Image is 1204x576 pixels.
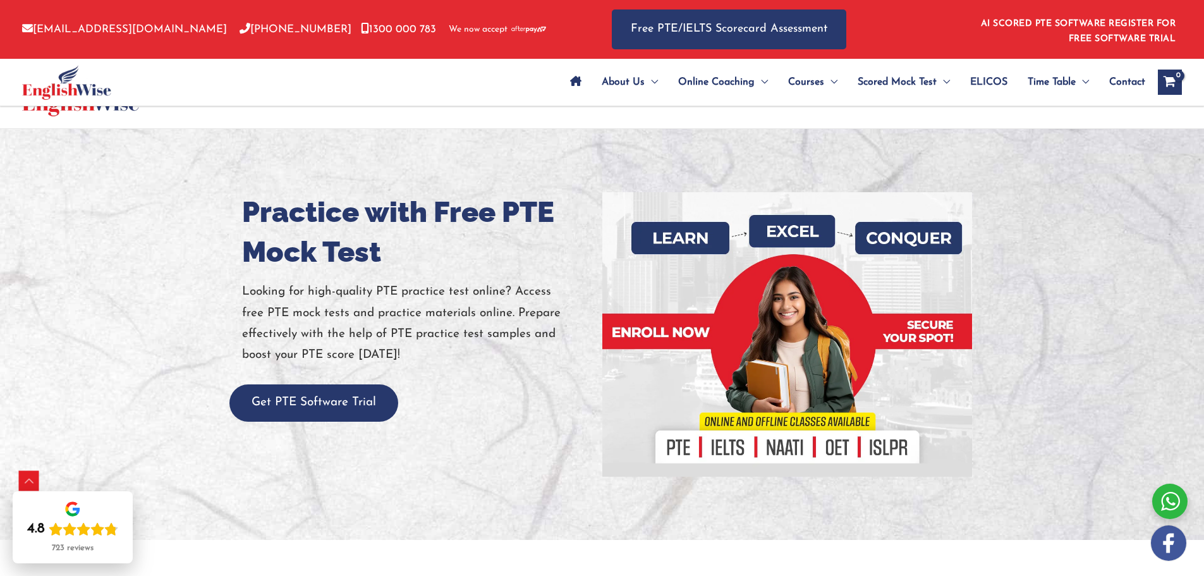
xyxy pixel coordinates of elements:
span: Online Coaching [678,60,755,104]
span: About Us [602,60,645,104]
span: ELICOS [970,60,1007,104]
span: Menu Toggle [645,60,658,104]
a: Online CoachingMenu Toggle [668,60,778,104]
span: Courses [788,60,824,104]
div: Rating: 4.8 out of 5 [27,520,118,538]
a: About UsMenu Toggle [592,60,668,104]
a: Contact [1099,60,1145,104]
img: cropped-ew-logo [22,65,111,100]
div: 4.8 [27,520,45,538]
a: AI SCORED PTE SOFTWARE REGISTER FOR FREE SOFTWARE TRIAL [981,19,1176,44]
aside: Header Widget 1 [973,9,1182,50]
a: Scored Mock TestMenu Toggle [848,60,960,104]
a: View Shopping Cart, empty [1158,70,1182,95]
button: Get PTE Software Trial [229,384,398,422]
span: Scored Mock Test [858,60,937,104]
span: Menu Toggle [755,60,768,104]
img: Afterpay-Logo [511,26,546,33]
a: Time TableMenu Toggle [1018,60,1099,104]
span: We now accept [449,23,508,36]
a: Free PTE/IELTS Scorecard Assessment [612,9,846,49]
nav: Site Navigation: Main Menu [560,60,1145,104]
span: Menu Toggle [937,60,950,104]
a: CoursesMenu Toggle [778,60,848,104]
h1: Practice with Free PTE Mock Test [242,192,593,272]
a: [PHONE_NUMBER] [240,24,351,35]
span: Contact [1109,60,1145,104]
span: Menu Toggle [1076,60,1089,104]
a: [EMAIL_ADDRESS][DOMAIN_NAME] [22,24,227,35]
span: Time Table [1028,60,1076,104]
span: Menu Toggle [824,60,837,104]
a: ELICOS [960,60,1018,104]
p: Looking for high-quality PTE practice test online? Access free PTE mock tests and practice materi... [242,281,593,365]
a: Get PTE Software Trial [229,396,398,408]
div: 723 reviews [52,543,94,553]
a: 1300 000 783 [361,24,436,35]
img: white-facebook.png [1151,525,1186,561]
